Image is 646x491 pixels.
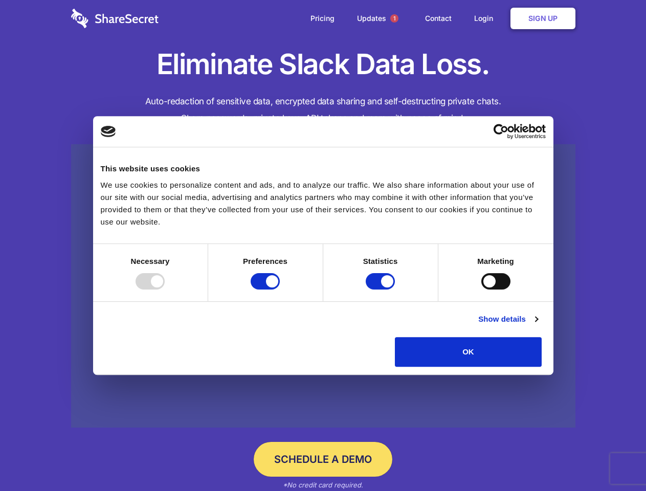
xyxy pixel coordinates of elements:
strong: Preferences [243,257,287,265]
strong: Necessary [131,257,170,265]
a: Pricing [300,3,345,34]
h4: Auto-redaction of sensitive data, encrypted data sharing and self-destructing private chats. Shar... [71,93,575,127]
img: logo [101,126,116,137]
a: Contact [415,3,462,34]
strong: Statistics [363,257,398,265]
a: Schedule a Demo [254,442,392,477]
button: OK [395,337,542,367]
a: Sign Up [510,8,575,29]
div: We use cookies to personalize content and ads, and to analyze our traffic. We also share informat... [101,179,546,228]
h1: Eliminate Slack Data Loss. [71,46,575,83]
div: This website uses cookies [101,163,546,175]
span: 1 [390,14,398,23]
a: Usercentrics Cookiebot - opens in a new window [456,124,546,139]
strong: Marketing [477,257,514,265]
a: Login [464,3,508,34]
a: Wistia video thumbnail [71,144,575,428]
a: Show details [478,313,538,325]
img: logo-wordmark-white-trans-d4663122ce5f474addd5e946df7df03e33cb6a1c49d2221995e7729f52c070b2.svg [71,9,159,28]
em: *No credit card required. [283,481,363,489]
